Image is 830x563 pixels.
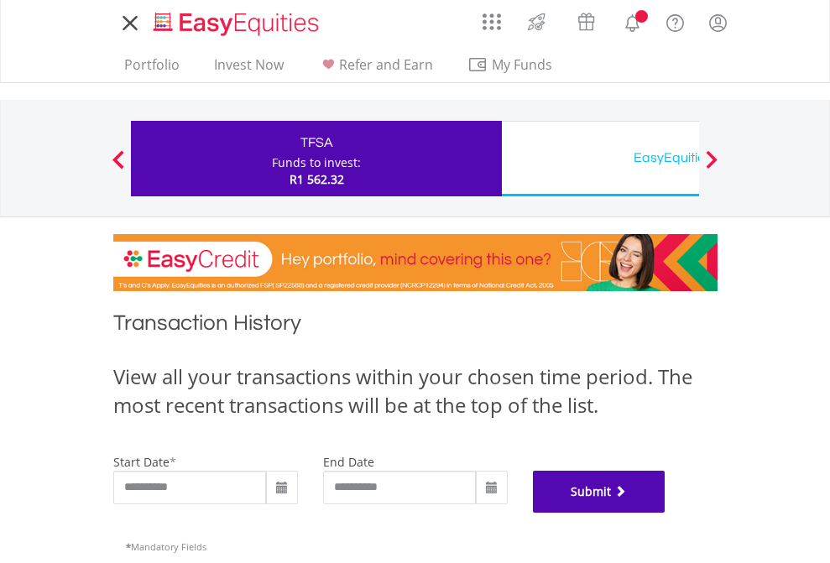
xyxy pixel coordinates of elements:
[339,55,433,74] span: Refer and Earn
[611,4,654,38] a: Notifications
[272,154,361,171] div: Funds to invest:
[533,471,666,513] button: Submit
[102,159,135,175] button: Previous
[207,56,290,82] a: Invest Now
[467,54,577,76] span: My Funds
[117,56,186,82] a: Portfolio
[147,4,326,38] a: Home page
[150,10,326,38] img: EasyEquities_Logo.png
[654,4,697,38] a: FAQ's and Support
[141,131,492,154] div: TFSA
[483,13,501,31] img: grid-menu-icon.svg
[695,159,728,175] button: Next
[113,234,718,291] img: EasyCredit Promotion Banner
[113,308,718,346] h1: Transaction History
[311,56,440,82] a: Refer and Earn
[290,171,344,187] span: R1 562.32
[472,4,512,31] a: AppsGrid
[572,8,600,35] img: vouchers-v2.svg
[113,454,170,470] label: start date
[113,362,718,420] div: View all your transactions within your chosen time period. The most recent transactions will be a...
[523,8,551,35] img: thrive-v2.svg
[323,454,374,470] label: end date
[697,4,739,41] a: My Profile
[561,4,611,35] a: Vouchers
[126,540,206,553] span: Mandatory Fields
